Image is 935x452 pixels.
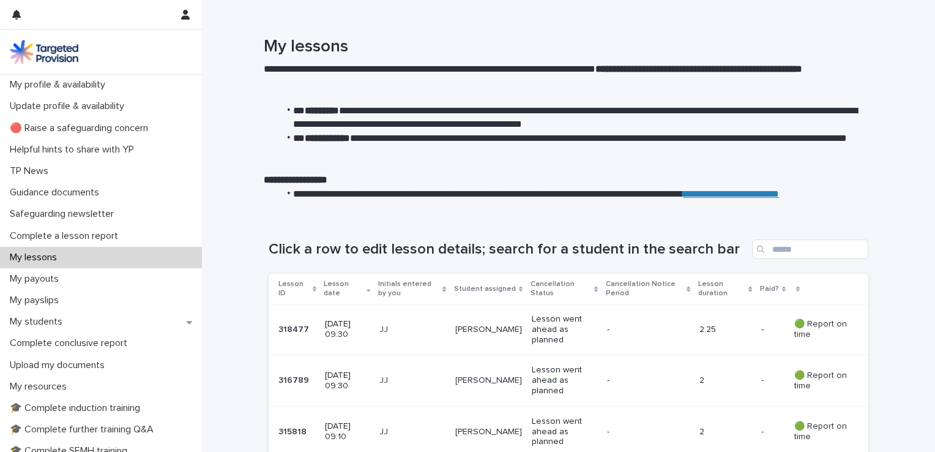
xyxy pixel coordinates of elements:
[278,373,311,386] p: 316789
[379,427,445,437] p: JJ
[532,314,597,345] p: Lesson went ahead as planned
[5,337,137,349] p: Complete conclusive report
[5,122,158,134] p: 🔴 Raise a safeguarding concern
[325,319,369,340] p: [DATE] 09:30
[5,273,69,285] p: My payouts
[10,40,78,64] img: M5nRWzHhSzIhMunXDL62
[5,100,134,112] p: Update profile & availability
[5,295,69,306] p: My payslips
[278,322,311,335] p: 318477
[698,277,746,300] p: Lesson duration
[607,375,675,386] p: -
[607,427,675,437] p: -
[794,319,849,340] p: 🟢 Report on time
[5,424,163,435] p: 🎓 Complete further training Q&A
[761,322,766,335] p: -
[752,239,868,259] input: Search
[699,325,751,335] p: 2.25
[794,371,849,391] p: 🟢 Report on time
[264,37,863,58] h1: My lessons
[325,421,369,442] p: [DATE] 09:10
[5,208,124,220] p: Safeguarding newsletter
[325,371,369,391] p: [DATE] 09:30
[5,165,58,177] p: TP News
[607,325,675,335] p: -
[455,325,522,335] p: [PERSON_NAME]
[761,373,766,386] p: -
[5,144,144,156] p: Helpful hints to share with YP
[379,325,445,335] p: JJ
[278,424,309,437] p: 315818
[5,381,76,393] p: My resources
[278,277,310,300] p: Lesson ID
[269,355,868,406] tr: 316789316789 [DATE] 09:30JJ[PERSON_NAME]Lesson went ahead as planned-2-- 🟢 Report on time
[531,277,592,300] p: Cancellation Status
[269,241,747,258] h1: Click a row to edit lesson details; search for a student in the search bar
[699,427,751,437] p: 2
[379,375,445,386] p: JJ
[794,421,849,442] p: 🟢 Report on time
[324,277,363,300] p: Lesson date
[378,277,440,300] p: Initials entered by you
[455,375,522,386] p: [PERSON_NAME]
[606,277,684,300] p: Cancellation Notice Period
[5,252,67,263] p: My lessons
[5,402,150,414] p: 🎓 Complete induction training
[532,416,597,447] p: Lesson went ahead as planned
[454,282,516,296] p: Student assigned
[5,360,114,371] p: Upload my documents
[5,230,128,242] p: Complete a lesson report
[5,79,115,91] p: My profile & availability
[760,282,779,296] p: Paid?
[532,365,597,396] p: Lesson went ahead as planned
[269,304,868,355] tr: 318477318477 [DATE] 09:30JJ[PERSON_NAME]Lesson went ahead as planned-2.25-- 🟢 Report on time
[761,424,766,437] p: -
[5,316,72,328] p: My students
[699,375,751,386] p: 2
[455,427,522,437] p: [PERSON_NAME]
[5,187,109,198] p: Guidance documents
